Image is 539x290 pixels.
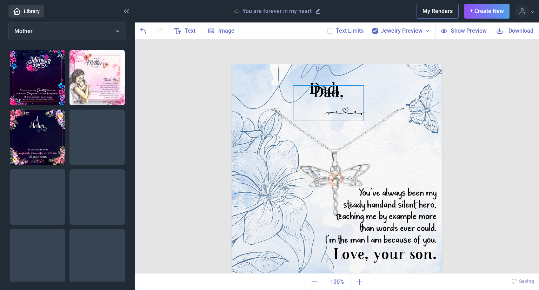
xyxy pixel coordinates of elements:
div: I’m the man I am because of you. [297,234,437,246]
button: Download [491,22,539,39]
span: and silent hero, [384,198,437,211]
img: Dear Mom I love you so much [69,110,125,165]
button: Actual size [323,273,351,290]
img: We will meet again [10,229,65,284]
img: Mother is someone you laugh with [10,110,65,165]
span: Download [508,27,533,35]
button: Zoom out [306,273,323,290]
div: teaching me by example more [297,211,437,223]
img: b004.jpg [232,64,442,275]
div: Love, your son. [332,248,438,269]
span: Image [218,27,234,35]
div: Dad, [293,86,364,121]
button: Text Limits [336,27,364,35]
img: Thanks mom, for gifting me life [69,50,125,105]
button: Redo [152,22,169,39]
button: + Create New [464,4,510,19]
img: Mom - I'm assured of your love [69,169,125,225]
button: Zoom in [351,273,368,290]
button: Mother [8,22,126,40]
button: Undo [135,22,152,39]
span: Jewelry Preview [381,27,422,35]
div: You’ve always been my [297,187,437,257]
img: Mama was my greatest teacher [10,50,65,105]
button: Image [200,22,239,39]
span: Show Preview [451,27,487,35]
button: Show Preview [435,22,491,39]
img: Message Card Mother day [10,169,65,225]
button: Text [169,22,200,39]
div: than words ever could. [297,223,437,235]
p: You are forever in my heart [242,8,312,15]
span: 100% [325,275,349,289]
button: My Renders [417,4,459,19]
img: Mothers Day [69,229,125,284]
span: Mother [14,28,33,34]
p: Saving [519,278,534,285]
a: Library [8,5,44,18]
span: steady hand [344,198,384,211]
div: Dad, [290,82,360,117]
button: Jewelry Preview [381,27,431,35]
span: Text [185,27,195,35]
